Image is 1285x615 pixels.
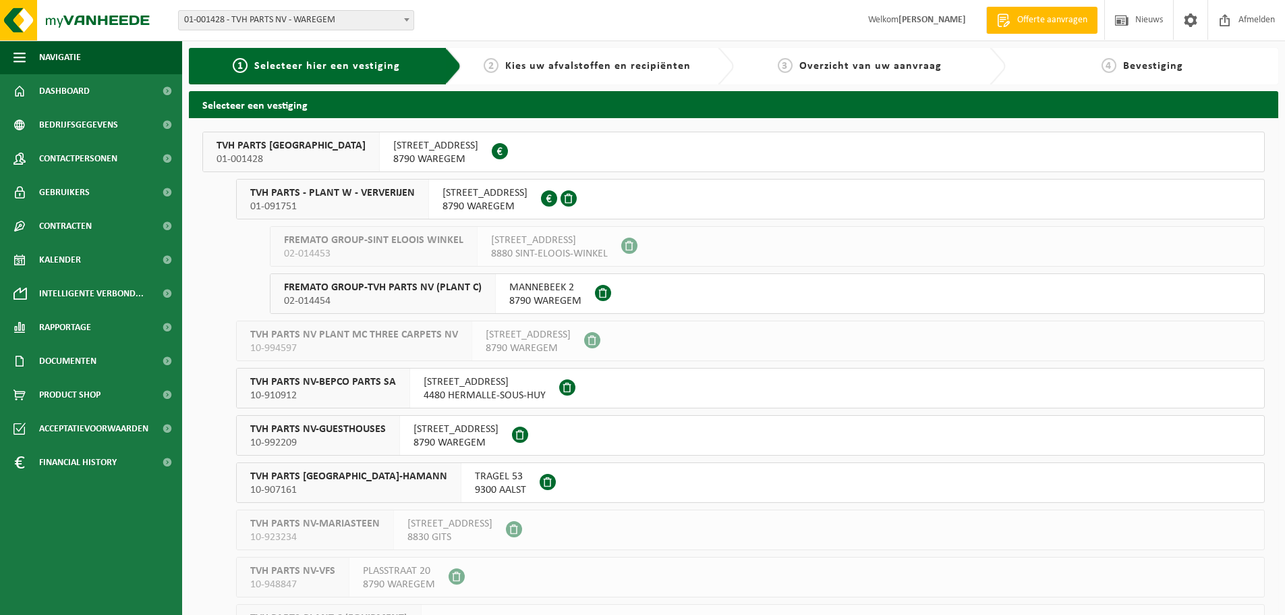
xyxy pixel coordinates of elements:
span: TVH PARTS NV-GUESTHOUSES [250,423,386,436]
span: 3 [778,58,793,73]
span: TVH PARTS NV-BEPCO PARTS SA [250,375,396,389]
span: [STREET_ADDRESS] [486,328,571,342]
span: 10-923234 [250,531,380,544]
span: 8790 WAREGEM [486,342,571,355]
span: [STREET_ADDRESS] [491,234,608,247]
span: 2 [484,58,498,73]
span: Intelligente verbond... [39,277,144,311]
button: TVH PARTS - PLANT W - VERVERIJEN 01-091751 [STREET_ADDRESS]8790 WAREGEM [236,179,1265,219]
h2: Selecteer een vestiging [189,91,1278,117]
span: [STREET_ADDRESS] [393,139,478,153]
span: 01-001428 - TVH PARTS NV - WAREGEM [179,11,413,30]
span: 4480 HERMALLE-SOUS-HUY [424,389,546,402]
span: 01-091751 [250,200,415,213]
span: TVH PARTS NV PLANT MC THREE CARPETS NV [250,328,458,342]
span: 4 [1102,58,1116,73]
span: 10-948847 [250,578,335,591]
button: TVH PARTS [GEOGRAPHIC_DATA]-HAMANN 10-907161 TRAGEL 539300 AALST [236,462,1265,503]
span: Documenten [39,344,96,378]
span: 8790 WAREGEM [442,200,527,213]
span: TVH PARTS [GEOGRAPHIC_DATA] [217,139,366,153]
span: TVH PARTS [GEOGRAPHIC_DATA]-HAMANN [250,470,447,483]
button: TVH PARTS NV-GUESTHOUSES 10-992209 [STREET_ADDRESS]8790 WAREGEM [236,415,1265,456]
strong: [PERSON_NAME] [898,15,966,25]
span: 9300 AALST [475,483,526,497]
span: 02-014453 [284,247,463,261]
button: FREMATO GROUP-TVH PARTS NV (PLANT C) 02-014454 MANNEBEEK 28790 WAREGEM [270,273,1265,314]
span: Selecteer hier een vestiging [254,61,400,72]
span: Overzicht van uw aanvraag [799,61,942,72]
span: PLASSTRAAT 20 [363,564,435,578]
span: TVH PARTS NV-MARIASTEEN [250,517,380,531]
span: TVH PARTS - PLANT W - VERVERIJEN [250,186,415,200]
span: Dashboard [39,74,90,108]
span: 02-014454 [284,294,482,308]
span: [STREET_ADDRESS] [442,186,527,200]
span: [STREET_ADDRESS] [407,517,492,531]
span: Navigatie [39,41,81,74]
span: Product Shop [39,378,101,412]
span: Contactpersonen [39,142,117,176]
span: 10-992209 [250,436,386,450]
span: 8790 WAREGEM [393,153,478,166]
span: 8790 WAREGEM [509,294,581,308]
span: 8790 WAREGEM [413,436,498,450]
span: Gebruikers [39,176,90,209]
span: Acceptatievoorwaarden [39,412,148,446]
span: Financial History [39,446,117,479]
span: Offerte aanvragen [1014,14,1091,27]
button: TVH PARTS [GEOGRAPHIC_DATA] 01-001428 [STREET_ADDRESS]8790 WAREGEM [202,132,1265,172]
span: 8790 WAREGEM [363,578,435,591]
span: 01-001428 [217,153,366,166]
span: Kies uw afvalstoffen en recipiënten [505,61,691,72]
a: Offerte aanvragen [986,7,1097,34]
span: 8880 SINT-ELOOIS-WINKEL [491,247,608,261]
span: FREMATO GROUP-SINT ELOOIS WINKEL [284,234,463,247]
span: 8830 GITS [407,531,492,544]
span: Rapportage [39,311,91,344]
span: FREMATO GROUP-TVH PARTS NV (PLANT C) [284,281,482,294]
span: MANNEBEEK 2 [509,281,581,294]
span: 10-994597 [250,342,458,355]
span: Bedrijfsgegevens [39,108,118,142]
span: 01-001428 - TVH PARTS NV - WAREGEM [178,10,414,30]
span: 10-910912 [250,389,396,402]
span: 1 [233,58,248,73]
span: [STREET_ADDRESS] [424,375,546,389]
span: Bevestiging [1123,61,1183,72]
span: Kalender [39,243,81,277]
span: Contracten [39,209,92,243]
span: TRAGEL 53 [475,470,526,483]
span: TVH PARTS NV-VFS [250,564,335,578]
button: TVH PARTS NV-BEPCO PARTS SA 10-910912 [STREET_ADDRESS]4480 HERMALLE-SOUS-HUY [236,368,1265,408]
span: 10-907161 [250,483,447,497]
span: [STREET_ADDRESS] [413,423,498,436]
